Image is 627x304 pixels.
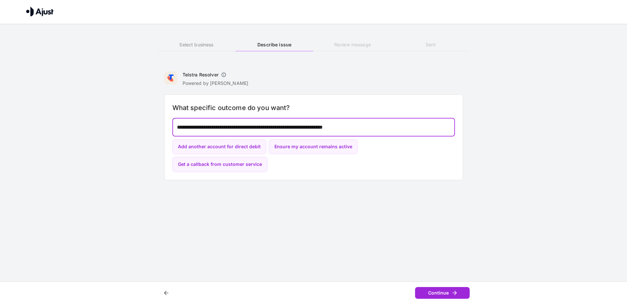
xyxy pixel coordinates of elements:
button: Ensure my account remains active [269,139,358,154]
h6: Select business [158,41,235,48]
h6: Sent [392,41,469,48]
img: Telstra [164,72,177,85]
p: Powered by [PERSON_NAME] [183,80,249,87]
h6: Describe issue [235,41,313,48]
img: Ajust [26,7,54,16]
button: Get a callback from customer service [172,157,268,172]
h6: Telstra Resolver [183,72,218,78]
h6: What specific outcome do you want? [172,103,455,113]
button: Continue [415,287,470,299]
h6: Review message [314,41,392,48]
button: Add another account for direct debit [172,139,266,154]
